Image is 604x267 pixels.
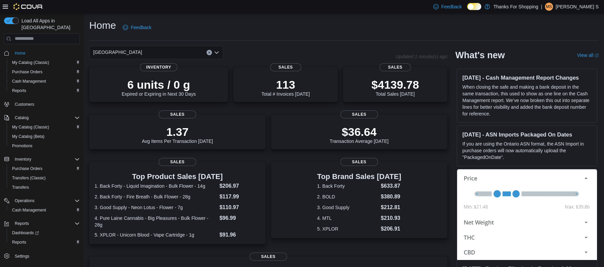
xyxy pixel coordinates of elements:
span: [GEOGRAPHIC_DATA] [93,48,142,56]
span: Reports [12,240,26,245]
a: My Catalog (Beta) [9,132,47,141]
span: My Catalog (Classic) [12,60,49,65]
span: Dashboards [12,230,39,236]
span: Sales [270,63,301,71]
button: Settings [1,251,83,261]
button: Transfers [7,183,83,192]
span: Reports [9,238,80,246]
a: Feedback [120,21,154,34]
div: Total # Invoices [DATE] [261,78,310,97]
p: $36.64 [330,125,389,139]
dd: $210.93 [381,214,401,222]
dd: $206.97 [219,182,260,190]
dt: 3. Good Supply - Neon Lotus - Flower - 7g [95,204,217,211]
span: Dashboards [9,229,80,237]
a: Dashboards [9,229,42,237]
span: Inventory [12,155,80,163]
h3: [DATE] - Cash Management Report Changes [462,74,592,81]
dt: 5. XPLOR [317,226,378,232]
button: Purchase Orders [7,164,83,173]
a: Transfers [9,183,32,191]
span: Reports [9,87,80,95]
a: Purchase Orders [9,165,45,173]
a: Purchase Orders [9,68,45,76]
span: Home [12,49,80,57]
span: Promotions [12,143,33,149]
span: Feedback [131,24,151,31]
div: Avg Items Per Transaction [DATE] [142,125,213,144]
span: Cash Management [9,77,80,85]
a: Cash Management [9,77,49,85]
button: My Catalog (Beta) [7,132,83,141]
button: Reports [7,86,83,95]
span: Reports [15,221,29,226]
button: Purchase Orders [7,67,83,77]
a: Customers [12,100,37,108]
span: Catalog [12,114,80,122]
a: My Catalog (Classic) [9,59,52,67]
span: Transfers (Classic) [9,174,80,182]
a: Promotions [9,142,35,150]
span: Home [15,51,25,56]
dt: 4. MTL [317,215,378,221]
span: Cash Management [9,206,80,214]
dd: $380.89 [381,193,401,201]
span: Purchase Orders [12,69,43,75]
p: Updated 1 minute(s) ago [396,54,447,59]
span: Operations [15,198,35,203]
span: My Catalog (Classic) [9,123,80,131]
span: Purchase Orders [9,165,80,173]
button: Home [1,48,83,58]
span: Load All Apps in [GEOGRAPHIC_DATA] [19,17,80,31]
span: Cash Management [12,207,46,213]
button: My Catalog (Classic) [7,58,83,67]
span: Feedback [441,3,462,10]
input: Dark Mode [467,3,481,10]
a: Dashboards [7,228,83,238]
span: Sales [250,253,287,261]
span: Transfers (Classic) [12,175,46,181]
span: Sales [159,158,196,166]
dt: 3. Good Supply [317,204,378,211]
a: View allExternal link [577,53,599,58]
div: Total Sales [DATE] [372,78,419,97]
button: Clear input [207,50,212,55]
button: Inventory [1,155,83,164]
span: My Catalog (Classic) [9,59,80,67]
dt: 2. BOLD [317,193,378,200]
button: Reports [12,219,32,228]
dd: $206.91 [381,225,401,233]
img: Cova [13,3,43,10]
a: Settings [12,252,32,260]
span: Purchase Orders [12,166,43,171]
button: Customers [1,99,83,109]
button: Cash Management [7,205,83,215]
h2: What's new [455,50,505,61]
h3: [DATE] - ASN Imports Packaged On Dates [462,131,592,138]
button: Promotions [7,141,83,151]
h3: Top Brand Sales [DATE] [317,173,401,181]
span: Operations [12,197,80,205]
button: My Catalog (Classic) [7,122,83,132]
a: Transfers (Classic) [9,174,48,182]
dt: 5. XPLOR - Unicorn Blood - Vape Cartridge - 1g [95,232,217,238]
button: Inventory [12,155,34,163]
span: Settings [12,252,80,260]
div: Expired or Expiring in Next 30 Days [122,78,196,97]
span: Settings [15,254,29,259]
a: My Catalog (Classic) [9,123,52,131]
a: Home [12,49,28,57]
p: 1.37 [142,125,213,139]
dd: $110.97 [219,203,260,211]
div: Meade S [545,3,553,11]
span: My Catalog (Beta) [9,132,80,141]
button: Operations [12,197,37,205]
a: Reports [9,87,29,95]
dt: 2. Back Forty - Fire Breath - Bulk Flower - 28g [95,193,217,200]
span: Sales [380,63,411,71]
p: $4139.78 [372,78,419,91]
svg: External link [595,54,599,58]
button: Operations [1,196,83,205]
dt: 1. Back Forty [317,183,378,189]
